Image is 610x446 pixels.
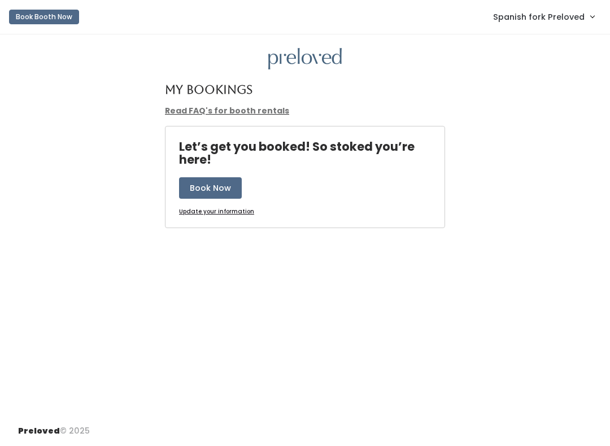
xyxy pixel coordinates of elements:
[165,83,252,96] h4: My Bookings
[493,11,585,23] span: Spanish fork Preloved
[18,416,90,437] div: © 2025
[18,425,60,436] span: Preloved
[268,48,342,70] img: preloved logo
[9,10,79,24] button: Book Booth Now
[482,5,605,29] a: Spanish fork Preloved
[179,208,254,216] a: Update your information
[9,5,79,29] a: Book Booth Now
[179,207,254,216] u: Update your information
[179,177,242,199] button: Book Now
[179,140,445,166] h4: Let’s get you booked! So stoked you’re here!
[165,105,289,116] a: Read FAQ's for booth rentals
